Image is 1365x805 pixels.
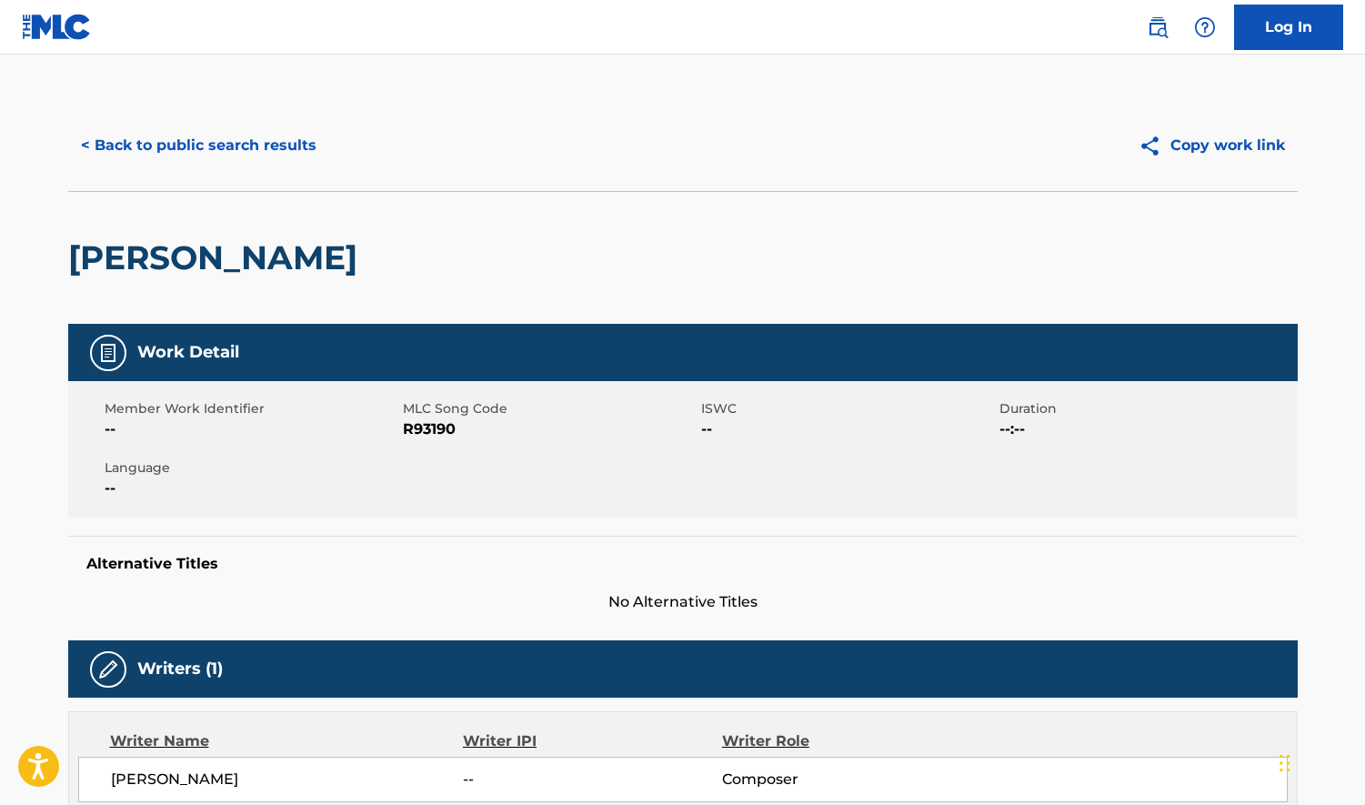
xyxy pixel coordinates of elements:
[137,659,223,679] h5: Writers (1)
[1274,718,1365,805] div: チャットウィジェット
[1280,736,1290,790] div: ドラッグ
[403,399,697,418] span: MLC Song Code
[722,730,958,752] div: Writer Role
[1139,9,1176,45] a: Public Search
[701,399,995,418] span: ISWC
[22,14,92,40] img: MLC Logo
[463,730,722,752] div: Writer IPI
[1274,718,1365,805] iframe: Chat Widget
[97,659,119,680] img: Writers
[68,123,329,168] button: < Back to public search results
[1234,5,1343,50] a: Log In
[403,418,697,440] span: R93190
[137,342,239,363] h5: Work Detail
[1139,135,1170,157] img: Copy work link
[999,418,1293,440] span: --:--
[105,478,398,499] span: --
[1187,9,1223,45] div: Help
[1147,16,1169,38] img: search
[463,769,721,790] span: --
[1194,16,1216,38] img: help
[97,342,119,364] img: Work Detail
[111,769,464,790] span: [PERSON_NAME]
[105,399,398,418] span: Member Work Identifier
[105,418,398,440] span: --
[701,418,995,440] span: --
[68,591,1298,613] span: No Alternative Titles
[722,769,958,790] span: Composer
[1126,123,1298,168] button: Copy work link
[86,555,1280,573] h5: Alternative Titles
[105,458,398,478] span: Language
[68,237,366,278] h2: [PERSON_NAME]
[110,730,464,752] div: Writer Name
[999,399,1293,418] span: Duration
